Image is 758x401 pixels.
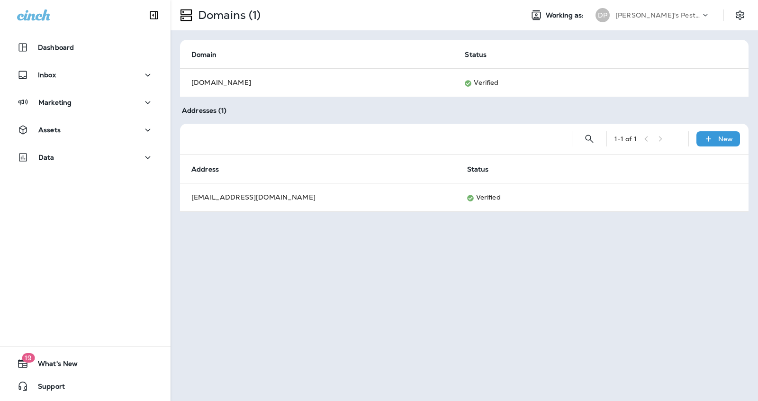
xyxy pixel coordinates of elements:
button: Data [9,148,161,167]
span: Status [465,50,499,59]
button: Inbox [9,65,161,84]
button: Search Addresses [580,129,599,148]
button: Support [9,377,161,396]
p: Marketing [38,99,72,106]
td: [DOMAIN_NAME] [180,68,453,97]
button: Settings [731,7,749,24]
p: New [718,135,733,143]
span: Status [465,51,487,59]
td: Verified [453,68,726,97]
button: Assets [9,120,161,139]
span: What's New [28,360,78,371]
span: Status [467,165,501,173]
button: 19What's New [9,354,161,373]
p: Data [38,154,54,161]
span: Address [191,165,231,173]
span: Domain [191,51,217,59]
div: 1 - 1 of 1 [614,135,637,143]
span: Support [28,383,65,394]
button: Marketing [9,93,161,112]
p: Assets [38,126,61,134]
p: Domains (1) [194,8,261,22]
span: Addresses (1) [182,106,226,115]
span: 19 [22,353,35,363]
p: [PERSON_NAME]'s Pest Control [615,11,701,19]
span: Domain [191,50,229,59]
button: Dashboard [9,38,161,57]
span: Status [467,165,489,173]
td: [EMAIL_ADDRESS][DOMAIN_NAME] [180,183,456,211]
p: Inbox [38,71,56,79]
span: Address [191,165,219,173]
div: DP [596,8,610,22]
p: Dashboard [38,44,74,51]
button: Collapse Sidebar [141,6,167,25]
td: Verified [456,183,726,211]
span: Working as: [546,11,586,19]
